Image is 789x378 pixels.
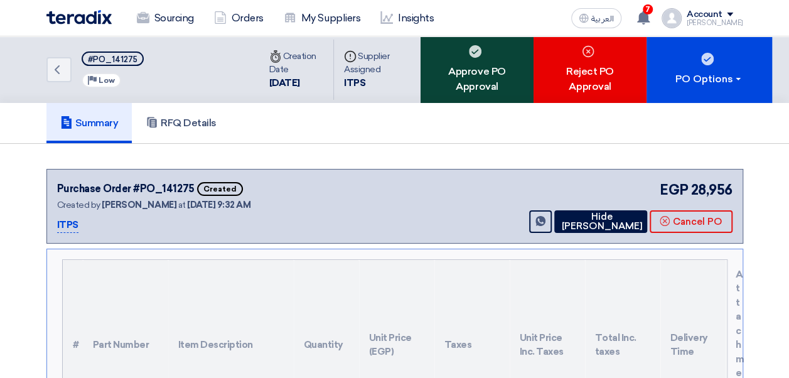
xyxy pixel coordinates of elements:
[421,36,534,103] div: Approve PO Approval
[197,182,243,196] span: Created
[102,200,176,210] span: [PERSON_NAME]
[57,218,78,233] p: ITPS
[370,4,444,32] a: Insights
[269,50,324,76] div: Creation Date
[204,4,274,32] a: Orders
[344,76,411,90] div: ITPS
[57,181,195,197] div: Purchase Order #PO_141275
[571,8,621,28] button: العربية
[662,8,682,28] img: profile_test.png
[687,19,743,26] div: [PERSON_NAME]
[46,10,112,24] img: Teradix logo
[99,76,115,85] span: Low
[127,4,204,32] a: Sourcing
[132,103,230,143] a: RFQ Details
[660,180,689,200] span: EGP
[643,4,653,14] span: 7
[650,210,733,233] button: Cancel PO
[60,117,119,129] h5: Summary
[344,50,411,76] div: Supplier Assigned
[187,200,250,210] span: [DATE] 9:32 AM
[88,55,137,63] div: #PO_141275
[269,76,324,90] div: [DATE]
[591,14,614,23] span: العربية
[675,72,743,87] div: PO Options
[554,210,647,233] button: Hide [PERSON_NAME]
[57,200,100,210] span: Created by
[687,9,722,20] div: Account
[690,180,732,200] span: 28,956
[178,200,186,210] span: at
[274,4,370,32] a: My Suppliers
[534,36,647,103] div: Reject PO Approval
[146,117,217,129] h5: RFQ Details
[647,36,772,103] button: PO Options
[46,103,132,143] a: Summary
